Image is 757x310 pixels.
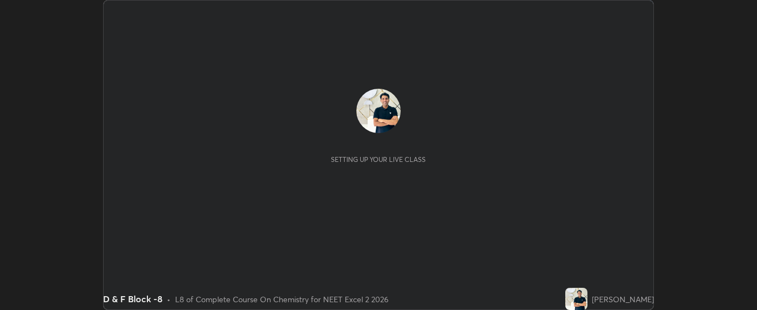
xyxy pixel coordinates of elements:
[331,155,426,164] div: Setting up your live class
[175,293,388,305] div: L8 of Complete Course On Chemistry for NEET Excel 2 2026
[167,293,171,305] div: •
[356,89,401,133] img: 6f5849fa1b7a4735bd8d44a48a48ab07.jpg
[103,292,162,306] div: D & F Block -8
[592,293,654,305] div: [PERSON_NAME]
[565,288,587,310] img: 6f5849fa1b7a4735bd8d44a48a48ab07.jpg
